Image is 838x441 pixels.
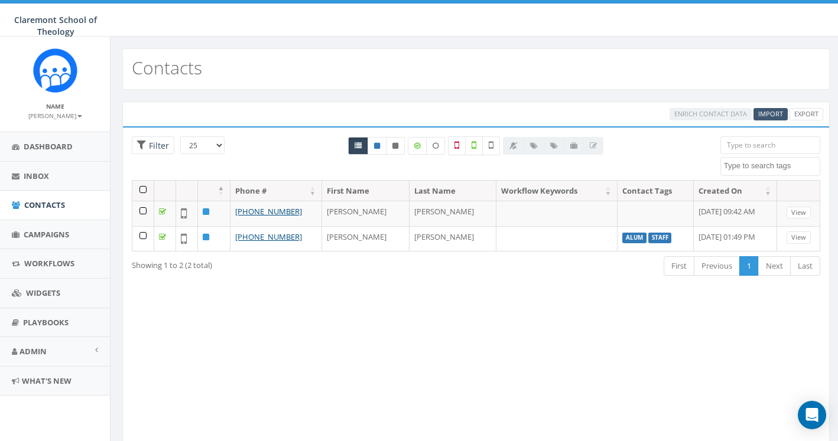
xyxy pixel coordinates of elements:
small: [PERSON_NAME] [28,112,82,120]
label: Not Validated [482,136,500,155]
span: CSV files only [758,109,783,118]
td: [PERSON_NAME] [410,226,497,251]
span: Workflows [24,258,74,269]
a: All contacts [348,137,368,155]
td: [PERSON_NAME] [322,201,410,226]
a: Opted Out [386,137,405,155]
span: Campaigns [24,229,69,240]
label: Data not Enriched [426,137,445,155]
span: Contacts [24,200,65,210]
a: [PHONE_NUMBER] [235,231,302,242]
td: [PERSON_NAME] [322,226,410,251]
div: Showing 1 to 2 (2 total) [132,255,408,271]
i: This phone number is subscribed and will receive texts. [374,142,380,149]
a: [PERSON_NAME] [28,110,82,120]
th: Last Name [410,181,497,201]
a: View [787,207,811,219]
input: Type to search [720,136,820,154]
span: Import [758,109,783,118]
a: View [787,231,811,244]
th: Contact Tags [618,181,694,201]
label: Data Enriched [408,137,427,155]
a: Previous [694,256,740,276]
th: Workflow Keywords: activate to sort column ascending [496,181,618,201]
label: Validated [465,136,483,155]
span: Inbox [24,171,49,181]
label: staff [648,233,672,243]
img: Rally_Corp_Icon.png [33,48,77,93]
a: 1 [739,256,759,276]
label: Not a Mobile [448,136,466,155]
textarea: Search [724,161,820,171]
div: Open Intercom Messenger [798,401,826,429]
a: Next [758,256,791,276]
small: Name [46,102,64,110]
a: First [664,256,694,276]
i: This phone number is unsubscribed and has opted-out of all texts. [392,142,398,149]
th: Created On: activate to sort column ascending [694,181,777,201]
a: Export [790,108,823,120]
a: [PHONE_NUMBER] [235,206,302,217]
span: What's New [22,375,72,386]
a: Import [753,108,788,120]
a: Active [368,137,386,155]
label: alum [622,233,647,243]
span: Widgets [26,288,60,298]
span: Claremont School of Theology [14,14,97,37]
td: [DATE] 09:42 AM [694,201,777,226]
span: Advance Filter [132,136,174,155]
span: Admin [20,346,47,357]
th: Phone #: activate to sort column ascending [230,181,322,201]
td: [DATE] 01:49 PM [694,226,777,251]
span: Dashboard [24,141,73,152]
h2: Contacts [132,58,202,77]
span: Filter [146,140,169,151]
span: Playbooks [23,317,69,328]
td: [PERSON_NAME] [410,201,497,226]
a: Last [790,256,820,276]
th: First Name [322,181,410,201]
